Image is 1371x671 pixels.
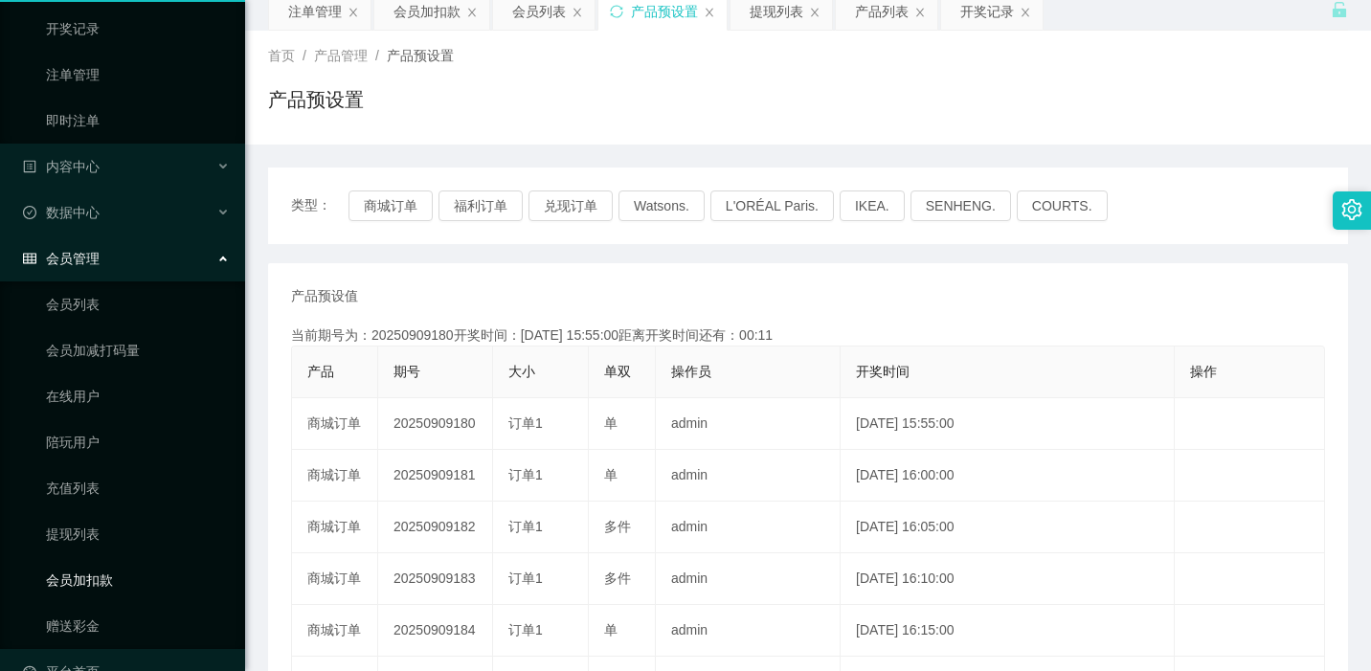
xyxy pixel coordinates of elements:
[46,101,230,140] a: 即时注单
[387,48,454,63] span: 产品预设置
[46,285,230,324] a: 会员列表
[1017,190,1108,221] button: COURTS.
[268,48,295,63] span: 首页
[710,190,834,221] button: L'ORÉAL Paris.
[46,561,230,599] a: 会员加扣款
[292,605,378,657] td: 商城订单
[378,553,493,605] td: 20250909183
[23,251,100,266] span: 会员管理
[1020,7,1031,18] i: 图标: close
[572,7,583,18] i: 图标: close
[46,515,230,553] a: 提现列表
[1331,1,1348,18] i: 图标: unlock
[508,467,543,482] span: 订单1
[378,502,493,553] td: 20250909182
[610,5,623,18] i: 图标: sync
[46,10,230,48] a: 开奖记录
[656,450,841,502] td: admin
[508,519,543,534] span: 订单1
[393,364,420,379] span: 期号
[303,48,306,63] span: /
[508,364,535,379] span: 大小
[291,190,348,221] span: 类型：
[704,7,715,18] i: 图标: close
[604,467,618,482] span: 单
[378,398,493,450] td: 20250909180
[604,364,631,379] span: 单双
[656,502,841,553] td: admin
[348,7,359,18] i: 图标: close
[46,56,230,94] a: 注单管理
[292,450,378,502] td: 商城订单
[348,190,433,221] button: 商城订单
[46,377,230,415] a: 在线用户
[508,415,543,431] span: 订单1
[656,605,841,657] td: admin
[268,85,364,114] h1: 产品预设置
[841,502,1175,553] td: [DATE] 16:05:00
[23,160,36,173] i: 图标: profile
[1190,364,1217,379] span: 操作
[910,190,1011,221] button: SENHENG.
[618,190,705,221] button: Watsons.
[841,605,1175,657] td: [DATE] 16:15:00
[46,469,230,507] a: 充值列表
[307,364,334,379] span: 产品
[466,7,478,18] i: 图标: close
[671,364,711,379] span: 操作员
[378,605,493,657] td: 20250909184
[438,190,523,221] button: 福利订单
[604,415,618,431] span: 单
[378,450,493,502] td: 20250909181
[656,553,841,605] td: admin
[291,325,1325,346] div: 当前期号为：20250909180开奖时间：[DATE] 15:55:00距离开奖时间还有：00:11
[292,398,378,450] td: 商城订单
[528,190,613,221] button: 兑现订单
[840,190,905,221] button: IKEA.
[508,570,543,586] span: 订单1
[292,502,378,553] td: 商城订单
[23,159,100,174] span: 内容中心
[809,7,820,18] i: 图标: close
[841,553,1175,605] td: [DATE] 16:10:00
[604,519,631,534] span: 多件
[604,622,618,637] span: 单
[23,205,100,220] span: 数据中心
[291,286,358,306] span: 产品预设值
[508,622,543,637] span: 订单1
[292,553,378,605] td: 商城订单
[46,423,230,461] a: 陪玩用户
[914,7,926,18] i: 图标: close
[841,450,1175,502] td: [DATE] 16:00:00
[656,398,841,450] td: admin
[841,398,1175,450] td: [DATE] 15:55:00
[1341,199,1362,220] i: 图标: setting
[856,364,910,379] span: 开奖时间
[604,570,631,586] span: 多件
[46,331,230,369] a: 会员加减打码量
[314,48,368,63] span: 产品管理
[23,252,36,265] i: 图标: table
[23,206,36,219] i: 图标: check-circle-o
[375,48,379,63] span: /
[46,607,230,645] a: 赠送彩金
